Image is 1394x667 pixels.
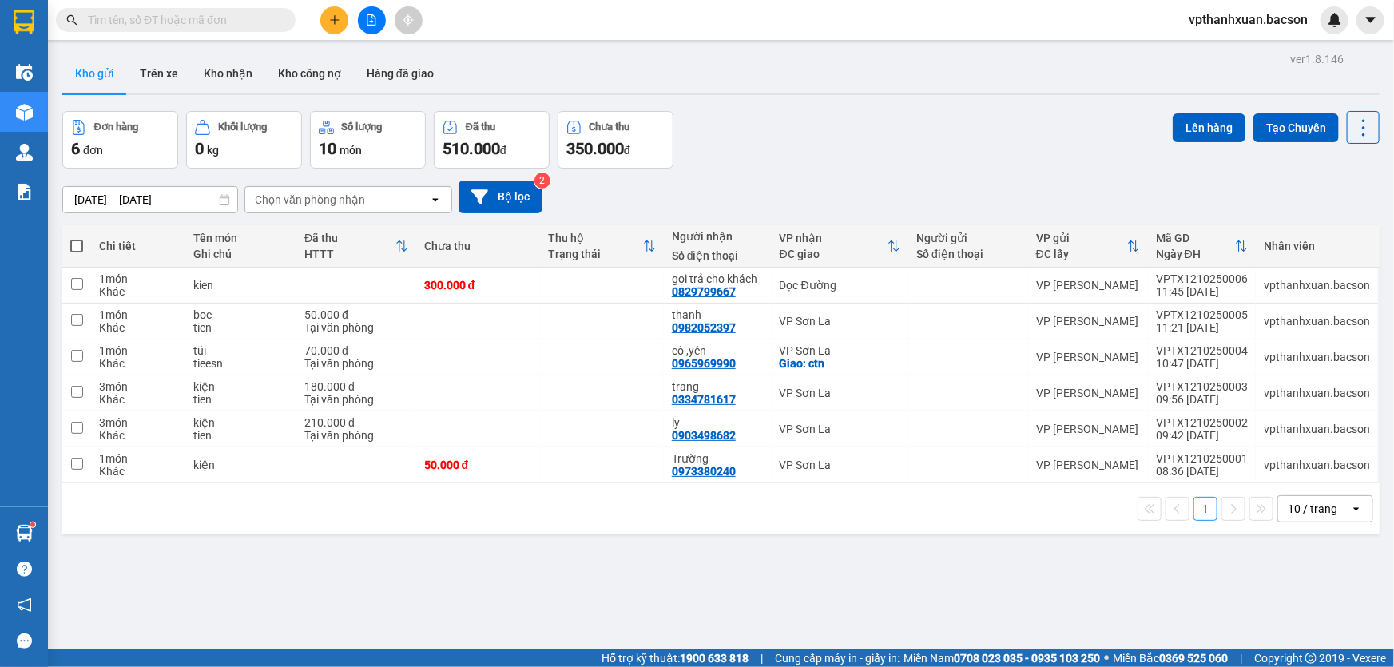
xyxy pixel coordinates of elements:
[265,54,354,93] button: Kho công nợ
[255,192,365,208] div: Chọn văn phòng nhận
[218,121,267,133] div: Khối lượng
[1036,279,1140,292] div: VP [PERSON_NAME]
[672,230,764,243] div: Người nhận
[14,10,34,34] img: logo-vxr
[1156,380,1248,393] div: VPTX1210250003
[1159,652,1228,665] strong: 0369 525 060
[780,344,901,357] div: VP Sơn La
[99,308,177,321] div: 1 món
[1148,225,1256,268] th: Toggle SortBy
[459,181,542,213] button: Bộ lọc
[780,423,901,435] div: VP Sơn La
[761,649,763,667] span: |
[20,116,279,142] b: GỬI : VP [PERSON_NAME]
[1156,465,1248,478] div: 08:36 [DATE]
[329,14,340,26] span: plus
[429,193,442,206] svg: open
[534,173,550,189] sup: 2
[672,380,764,393] div: trang
[83,144,103,157] span: đơn
[195,139,204,158] span: 0
[672,308,764,321] div: thanh
[342,121,383,133] div: Số lượng
[191,54,265,93] button: Kho nhận
[358,6,386,34] button: file-add
[193,308,288,321] div: boc
[296,225,416,268] th: Toggle SortBy
[1240,649,1242,667] span: |
[916,248,1020,260] div: Số điện thoại
[1036,351,1140,363] div: VP [PERSON_NAME]
[434,111,550,169] button: Đã thu510.000đ
[193,248,288,260] div: Ghi chú
[1288,501,1337,517] div: 10 / trang
[403,14,414,26] span: aim
[66,14,77,26] span: search
[17,562,32,577] span: question-circle
[1364,13,1378,27] span: caret-down
[193,279,288,292] div: kien
[99,321,177,334] div: Khác
[672,416,764,429] div: ly
[1176,10,1321,30] span: vpthanhxuan.bacson
[319,139,336,158] span: 10
[186,111,302,169] button: Khối lượng0kg
[99,393,177,406] div: Khác
[916,232,1020,244] div: Người gửi
[193,232,288,244] div: Tên món
[1156,321,1248,334] div: 11:21 [DATE]
[672,429,736,442] div: 0903498682
[672,393,736,406] div: 0334781617
[99,452,177,465] div: 1 món
[680,652,749,665] strong: 1900 633 818
[466,121,495,133] div: Đã thu
[193,380,288,393] div: kiện
[772,225,909,268] th: Toggle SortBy
[1156,232,1235,244] div: Mã GD
[775,649,900,667] span: Cung cấp máy in - giấy in:
[88,11,276,29] input: Tìm tên, số ĐT hoặc mã đơn
[672,321,736,334] div: 0982052397
[1156,393,1248,406] div: 09:56 [DATE]
[1305,653,1317,664] span: copyright
[540,225,664,268] th: Toggle SortBy
[99,380,177,393] div: 3 món
[62,54,127,93] button: Kho gửi
[1104,655,1109,661] span: ⚪️
[672,272,764,285] div: gọi trả cho khách
[500,144,506,157] span: đ
[1156,308,1248,321] div: VPTX1210250005
[904,649,1100,667] span: Miền Nam
[780,232,888,244] div: VP nhận
[424,279,532,292] div: 300.000 đ
[780,248,888,260] div: ĐC giao
[1356,6,1384,34] button: caret-down
[672,249,764,262] div: Số điện thoại
[558,111,673,169] button: Chưa thu350.000đ
[954,652,1100,665] strong: 0708 023 035 - 0935 103 250
[304,429,408,442] div: Tại văn phòng
[548,248,643,260] div: Trạng thái
[1253,113,1339,142] button: Tạo Chuyến
[16,64,33,81] img: warehouse-icon
[304,344,408,357] div: 70.000 đ
[1028,225,1148,268] th: Toggle SortBy
[672,465,736,478] div: 0973380240
[1264,240,1370,252] div: Nhân viên
[1036,315,1140,328] div: VP [PERSON_NAME]
[193,416,288,429] div: kiện
[1264,315,1370,328] div: vpthanhxuan.bacson
[1350,502,1363,515] svg: open
[99,357,177,370] div: Khác
[780,279,901,292] div: Dọc Đường
[1156,248,1235,260] div: Ngày ĐH
[1036,248,1127,260] div: ĐC lấy
[71,139,80,158] span: 6
[149,39,668,59] li: Số 378 [PERSON_NAME] ( trong nhà khách [GEOGRAPHIC_DATA])
[16,144,33,161] img: warehouse-icon
[780,315,901,328] div: VP Sơn La
[1264,387,1370,399] div: vpthanhxuan.bacson
[602,649,749,667] span: Hỗ trợ kỹ thuật:
[99,465,177,478] div: Khác
[207,144,219,157] span: kg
